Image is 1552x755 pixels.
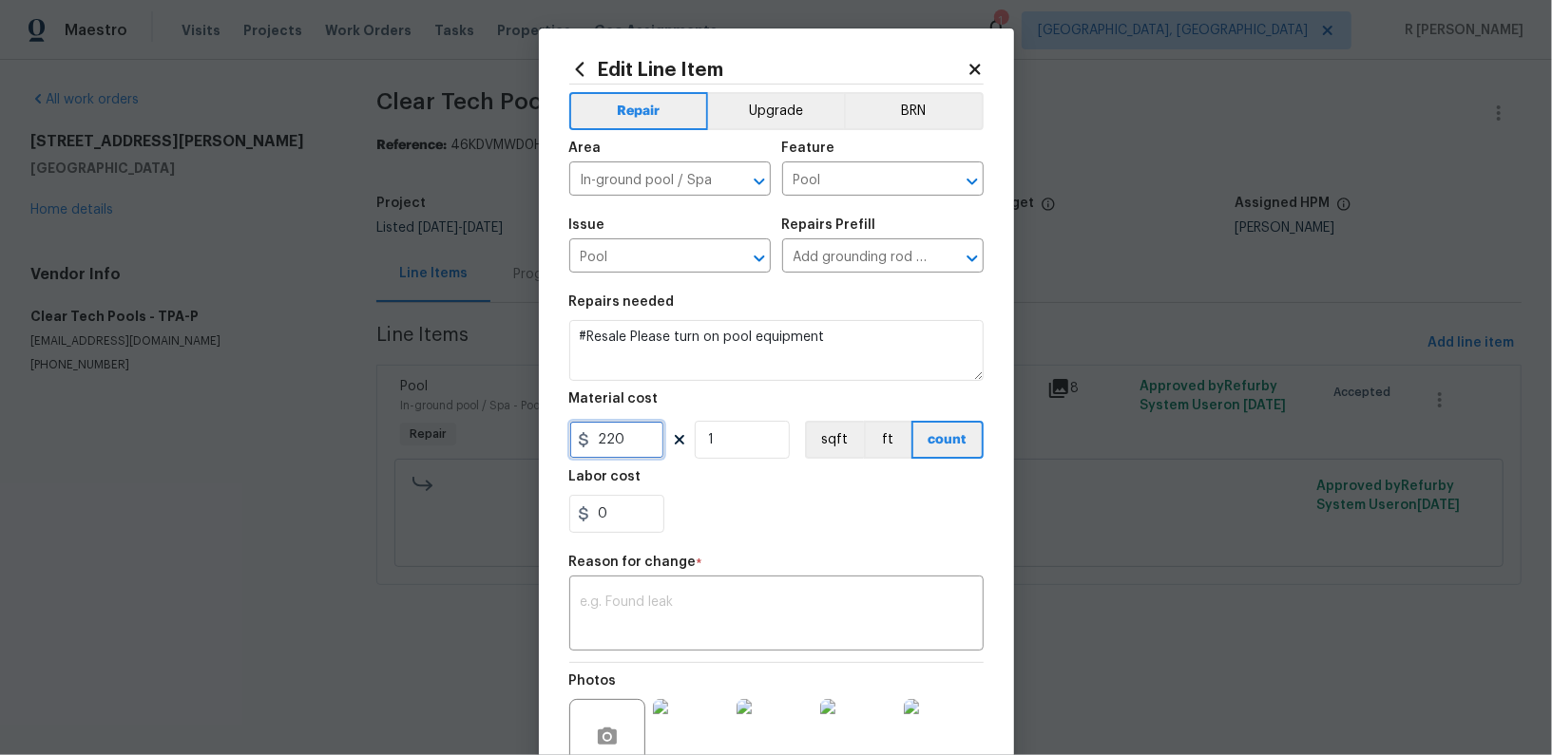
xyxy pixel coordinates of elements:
[708,92,844,130] button: Upgrade
[569,320,984,381] textarea: #Resale Please turn on pool equipment
[569,392,659,406] h5: Material cost
[959,245,986,272] button: Open
[569,295,675,309] h5: Repairs needed
[569,556,697,569] h5: Reason for change
[864,421,911,459] button: ft
[569,59,967,80] h2: Edit Line Item
[805,421,864,459] button: sqft
[782,218,876,232] h5: Repairs Prefill
[844,92,984,130] button: BRN
[569,218,605,232] h5: Issue
[569,470,642,483] h5: Labor cost
[569,674,617,688] h5: Photos
[782,142,835,155] h5: Feature
[959,168,986,195] button: Open
[911,421,984,459] button: count
[746,245,773,272] button: Open
[569,142,602,155] h5: Area
[746,168,773,195] button: Open
[569,92,709,130] button: Repair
